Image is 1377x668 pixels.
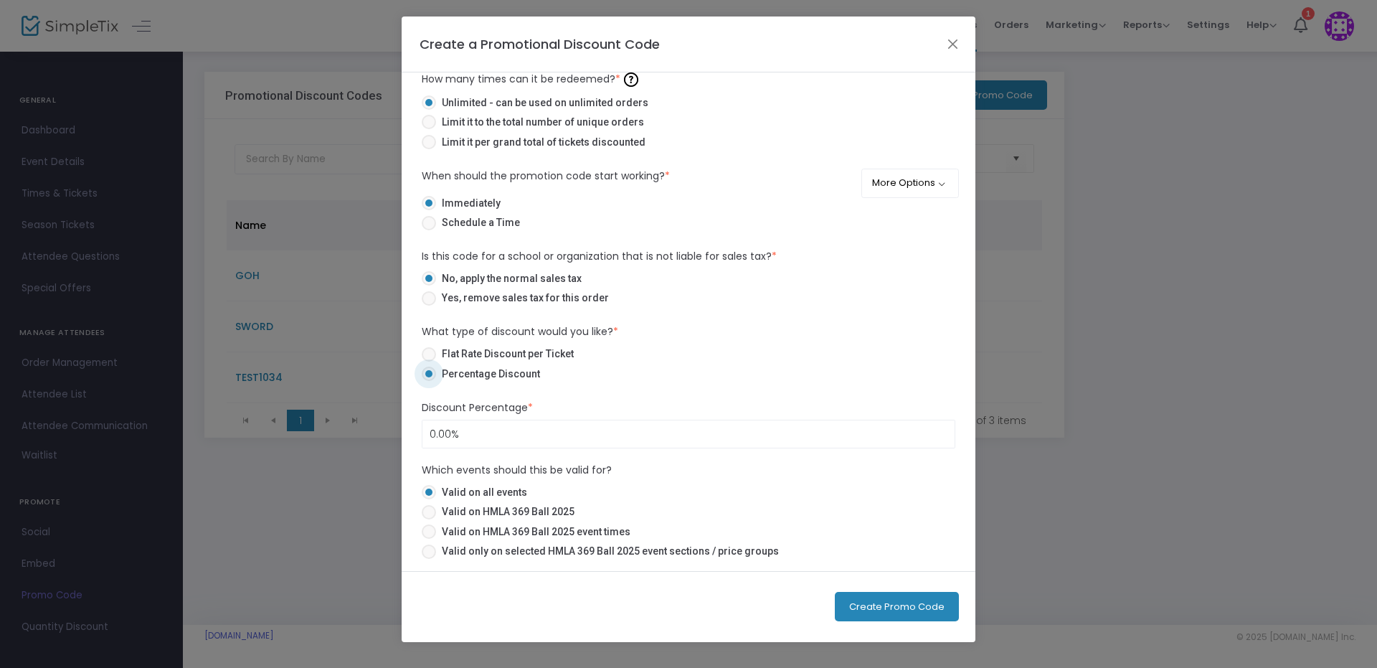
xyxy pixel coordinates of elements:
span: No, apply the normal sales tax [436,271,582,286]
label: Discount Percentage [422,400,533,415]
span: Yes, remove sales tax for this order [436,291,609,306]
label: Which events should this be valid for? [422,463,612,478]
button: Close [944,34,962,53]
span: Valid on HMLA 369 Ball 2025 [436,504,574,519]
span: Limit it per grand total of tickets discounted [436,135,645,150]
button: Create Promo Code [835,592,959,621]
span: Is this code for a school or organization that is not liable for sales tax? [422,249,777,263]
span: Flat Rate Discount per Ticket [436,347,574,362]
span: Immediately [436,196,501,211]
h4: Create a Promotional Discount Code [420,34,660,54]
span: Unlimited - can be used on unlimited orders [436,95,648,110]
span: Valid on HMLA 369 Ball 2025 event times [436,524,630,540]
button: More Options [861,169,960,198]
span: How many times can it be redeemed? [422,72,642,86]
label: When should the promotion code start working? [422,169,670,184]
span: Valid on all events [436,485,527,500]
span: Schedule a Time [436,215,520,230]
span: Limit it to the total number of unique orders [436,115,644,130]
img: question-mark [624,72,638,87]
span: Percentage Discount [436,367,540,382]
label: What type of discount would you like? [422,324,618,339]
span: Valid only on selected HMLA 369 Ball 2025 event sections / price groups [436,544,779,559]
